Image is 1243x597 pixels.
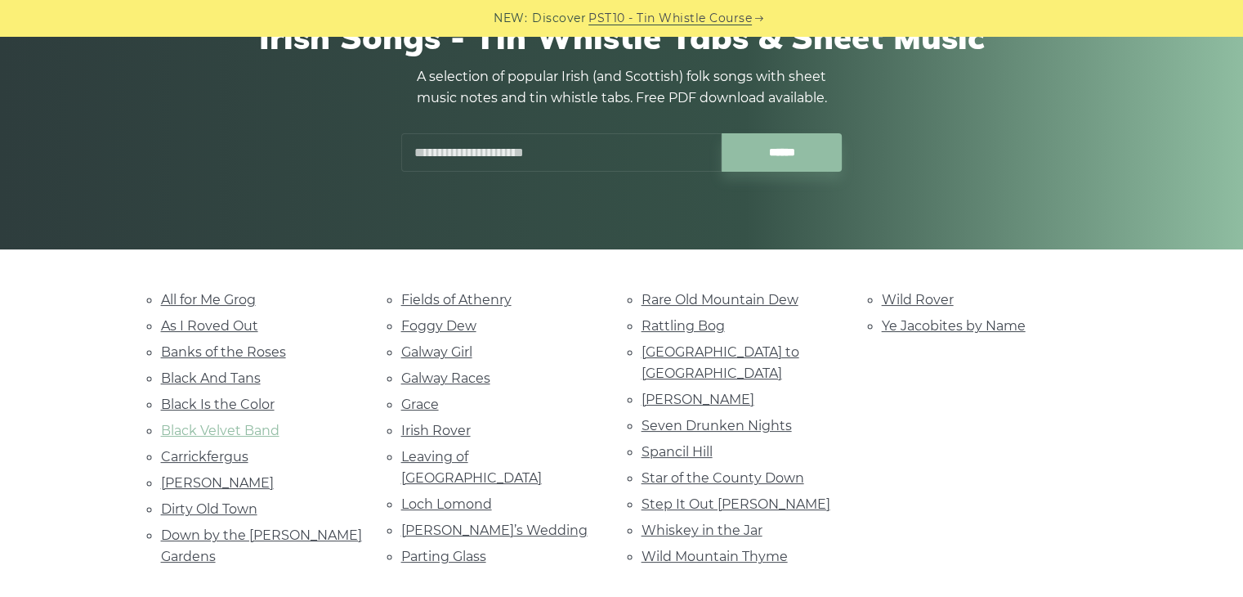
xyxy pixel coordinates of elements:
[532,9,586,28] span: Discover
[161,423,279,438] a: Black Velvet Band
[161,370,261,386] a: Black And Tans
[401,549,486,564] a: Parting Glass
[642,344,799,381] a: [GEOGRAPHIC_DATA] to [GEOGRAPHIC_DATA]
[642,418,792,433] a: Seven Drunken Nights
[642,470,804,486] a: Star of the County Down
[401,397,439,412] a: Grace
[401,423,471,438] a: Irish Rover
[588,9,752,28] a: PST10 - Tin Whistle Course
[401,496,492,512] a: Loch Lomond
[401,523,588,538] a: [PERSON_NAME]’s Wedding
[642,392,754,407] a: [PERSON_NAME]
[401,292,512,307] a: Fields of Athenry
[642,318,725,334] a: Rattling Bog
[161,17,1083,56] h1: Irish Songs - Tin Whistle Tabs & Sheet Music
[161,449,248,465] a: Carrickfergus
[401,318,476,334] a: Foggy Dew
[642,523,762,538] a: Whiskey in the Jar
[161,501,257,517] a: Dirty Old Town
[401,344,472,360] a: Galway Girl
[161,318,258,334] a: As I Roved Out
[161,344,286,360] a: Banks of the Roses
[642,549,788,564] a: Wild Mountain Thyme
[882,318,1026,334] a: Ye Jacobites by Name
[642,444,713,460] a: Spancil Hill
[401,66,843,109] p: A selection of popular Irish (and Scottish) folk songs with sheet music notes and tin whistle tab...
[642,292,798,307] a: Rare Old Mountain Dew
[161,475,274,491] a: [PERSON_NAME]
[882,292,954,307] a: Wild Rover
[494,9,527,28] span: NEW:
[161,292,256,307] a: All for Me Grog
[401,370,490,386] a: Galway Races
[161,397,275,412] a: Black Is the Color
[161,527,362,564] a: Down by the [PERSON_NAME] Gardens
[401,449,542,486] a: Leaving of [GEOGRAPHIC_DATA]
[642,496,830,512] a: Step It Out [PERSON_NAME]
